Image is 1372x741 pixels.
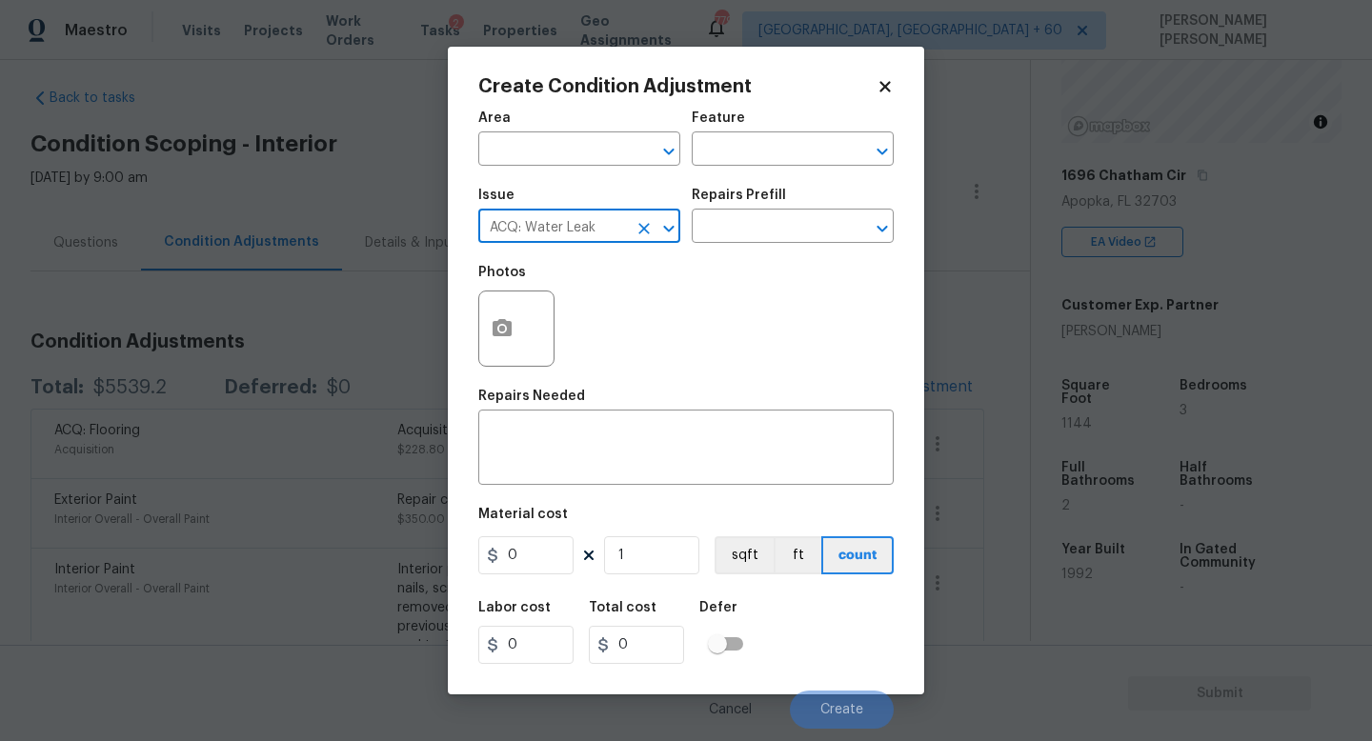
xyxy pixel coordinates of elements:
[692,189,786,202] h5: Repairs Prefill
[478,111,511,125] h5: Area
[478,77,877,96] h2: Create Condition Adjustment
[715,536,774,574] button: sqft
[821,536,894,574] button: count
[478,390,585,403] h5: Repairs Needed
[709,703,752,717] span: Cancel
[774,536,821,574] button: ft
[478,189,514,202] h5: Issue
[478,266,526,279] h5: Photos
[478,601,551,614] h5: Labor cost
[699,601,737,614] h5: Defer
[678,691,782,729] button: Cancel
[478,508,568,521] h5: Material cost
[869,138,896,165] button: Open
[656,215,682,242] button: Open
[692,111,745,125] h5: Feature
[790,691,894,729] button: Create
[820,703,863,717] span: Create
[869,215,896,242] button: Open
[656,138,682,165] button: Open
[589,601,656,614] h5: Total cost
[631,215,657,242] button: Clear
